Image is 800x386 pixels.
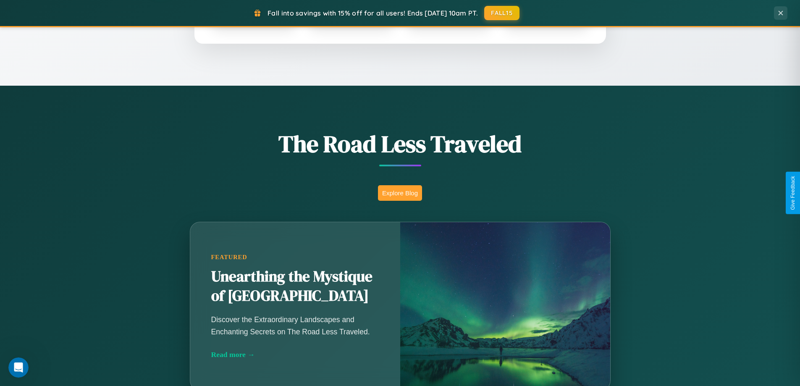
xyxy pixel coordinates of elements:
button: FALL15 [484,6,519,20]
span: Fall into savings with 15% off for all users! Ends [DATE] 10am PT. [268,9,478,17]
div: Give Feedback [790,176,796,210]
div: Featured [211,254,379,261]
p: Discover the Extraordinary Landscapes and Enchanting Secrets on The Road Less Traveled. [211,314,379,337]
iframe: Intercom live chat [8,357,29,378]
button: Explore Blog [378,185,422,201]
div: Read more → [211,350,379,359]
h2: Unearthing the Mystique of [GEOGRAPHIC_DATA] [211,267,379,306]
h1: The Road Less Traveled [148,128,652,160]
